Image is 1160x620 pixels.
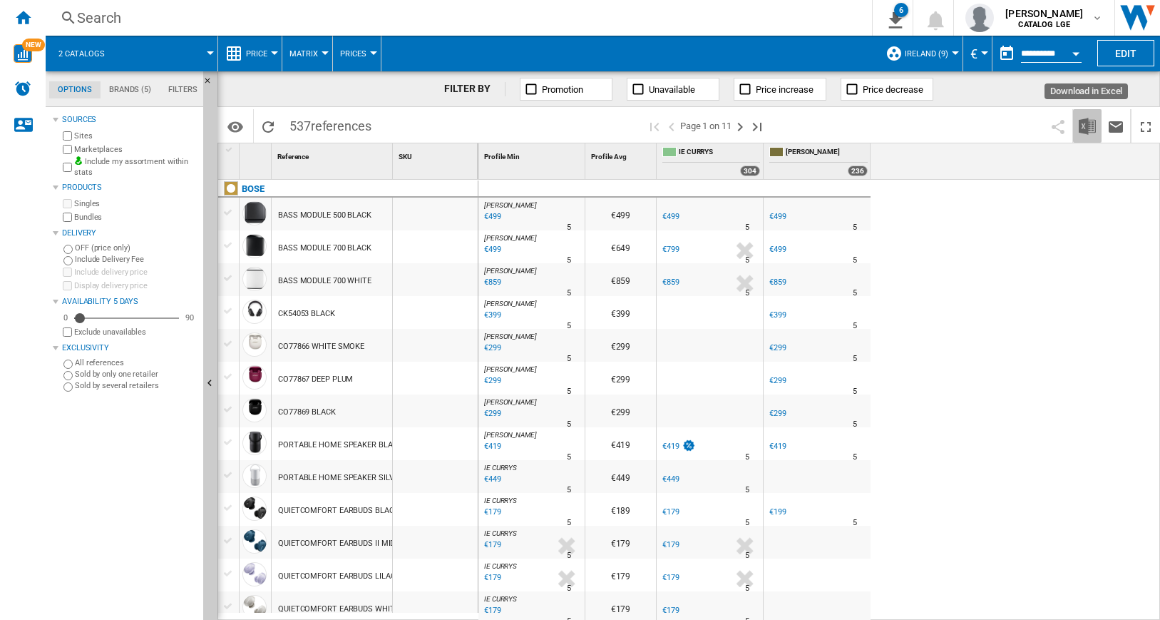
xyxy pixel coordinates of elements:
img: profile.jpg [965,4,994,32]
div: Last updated : Monday, 13 October 2025 00:23 [482,505,501,519]
div: €179 [585,526,656,559]
input: Display delivery price [63,281,72,290]
div: Last updated : Monday, 13 October 2025 07:21 [482,243,501,257]
md-tab-item: Brands (5) [101,81,160,98]
div: Profile Avg Sort None [588,143,656,166]
div: Ireland (9) [886,36,955,71]
div: Delivery Time : 5 days [567,220,571,235]
button: Download in Excel [1073,109,1102,143]
div: Last updated : Monday, 13 October 2025 06:58 [482,308,501,322]
div: Delivery Time : 5 days [567,516,571,530]
input: OFF (price only) [63,245,73,254]
div: 0 [60,312,71,323]
div: Matrix [289,36,325,71]
div: Delivery Time : 5 days [745,286,749,300]
input: Include delivery price [63,268,72,277]
button: Options [221,113,250,139]
label: Include Delivery Fee [75,254,197,265]
div: Delivery Time : 5 days [853,385,857,399]
div: €399 [769,310,786,320]
div: Products [62,182,197,193]
div: Delivery Time : 5 days [567,253,571,268]
md-tab-item: Filters [160,81,206,98]
button: Last page [749,109,766,143]
div: Delivery Time : 5 days [745,450,749,464]
md-slider: Availability [74,311,179,325]
div: €449 [660,472,679,487]
input: Include Delivery Fee [63,256,73,265]
div: FILTER BY [444,82,505,96]
div: €299 [769,409,786,418]
button: Promotion [520,78,612,101]
button: md-calendar [992,39,1021,68]
div: Last updated : Monday, 13 October 2025 00:50 [482,472,501,487]
span: Price [246,49,267,59]
div: €299 [767,407,786,421]
button: Prices [340,36,374,71]
span: IE CURRYS [484,595,517,603]
span: references [311,118,371,133]
span: [PERSON_NAME] [484,398,537,406]
div: €799 [660,243,679,257]
span: Price increase [756,84,813,95]
span: [PERSON_NAME] [484,431,537,439]
div: €179 [662,507,679,517]
div: Sort None [242,143,271,166]
div: €419 [660,439,696,454]
div: Last updated : Monday, 13 October 2025 00:42 [482,604,501,618]
div: Delivery Time : 5 days [567,286,571,300]
div: Delivery Time : 5 days [745,581,749,596]
div: €499 [767,210,786,224]
button: Edit [1097,40,1154,66]
span: € [970,46,977,61]
div: Sources [62,114,197,126]
div: BASS MODULE 700 BLACK [278,232,371,265]
img: excel-24x24.png [1079,118,1096,135]
span: Promotion [542,84,583,95]
div: Search [77,8,835,28]
label: Include my assortment within stats [74,156,197,178]
span: 537 [282,109,379,139]
div: €419 [662,442,679,451]
div: €179 [660,571,679,585]
button: Ireland (9) [905,36,955,71]
div: QUIETCOMFORT EARBUDS II MIDNIGHT BLUE [278,527,439,560]
div: 2 catalogs [53,36,210,71]
div: Delivery Time : 5 days [853,450,857,464]
div: €399 [585,296,656,329]
button: Price increase [734,78,826,101]
md-menu: Currency [963,36,992,71]
span: Prices [340,49,366,59]
div: Delivery Time : 5 days [745,253,749,268]
div: €499 [662,212,679,221]
label: All references [75,357,197,368]
button: Maximize [1131,109,1160,143]
div: €199 [769,507,786,517]
div: 304 offers sold by IE CURRYS [740,166,760,176]
span: [PERSON_NAME] [1005,6,1083,21]
button: Open calendar [1063,39,1089,64]
button: First page [646,109,663,143]
button: Unavailable [627,78,719,101]
div: €859 [767,275,786,290]
div: Price [225,36,274,71]
div: Last updated : Monday, 13 October 2025 08:46 [482,341,501,355]
div: Delivery Time : 5 days [853,319,857,333]
div: €179 [660,538,679,552]
div: Delivery Time : 5 days [567,352,571,366]
input: Bundles [63,213,72,222]
input: Sold by only one retailer [63,371,73,380]
button: Share this bookmark with others [1044,109,1072,143]
span: Page 1 on 11 [680,109,732,143]
div: €179 [585,559,656,591]
div: Delivery Time : 5 days [567,417,571,432]
span: Matrix [289,49,318,59]
div: Delivery [62,228,197,239]
button: Next page [732,109,749,143]
div: Last updated : Monday, 13 October 2025 08:46 [482,374,501,388]
input: Sites [63,131,72,141]
div: €499 [660,210,679,224]
div: Last updated : Monday, 13 October 2025 06:53 [482,210,501,224]
button: Send this report by email [1102,109,1130,143]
